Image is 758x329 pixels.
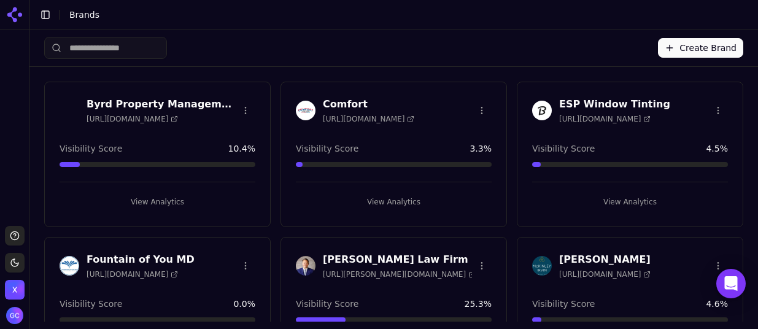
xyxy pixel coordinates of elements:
[6,307,23,324] button: Open user button
[60,256,79,276] img: Fountain of You MD
[87,114,178,124] span: [URL][DOMAIN_NAME]
[6,307,23,324] img: Garry Callis Jr.
[60,192,255,212] button: View Analytics
[296,101,315,120] img: Comfort
[706,142,728,155] span: 4.5 %
[470,142,492,155] span: 3.3 %
[87,97,236,112] h3: Byrd Property Management
[658,38,743,58] button: Create Brand
[69,10,99,20] span: Brands
[532,298,595,310] span: Visibility Score
[60,142,122,155] span: Visibility Score
[559,97,670,112] h3: ESP Window Tinting
[87,269,178,279] span: [URL][DOMAIN_NAME]
[323,269,472,279] span: [URL][PERSON_NAME][DOMAIN_NAME]
[532,192,728,212] button: View Analytics
[296,142,358,155] span: Visibility Score
[60,101,79,120] img: Byrd Property Management
[323,252,472,267] h3: [PERSON_NAME] Law Firm
[233,298,255,310] span: 0.0 %
[559,269,651,279] span: [URL][DOMAIN_NAME]
[559,252,651,267] h3: [PERSON_NAME]
[296,298,358,310] span: Visibility Score
[716,269,746,298] div: Open Intercom Messenger
[296,192,492,212] button: View Analytics
[5,280,25,300] img: Xponent21 Inc
[87,252,195,267] h3: Fountain of You MD
[532,101,552,120] img: ESP Window Tinting
[323,97,414,112] h3: Comfort
[706,298,728,310] span: 4.6 %
[532,142,595,155] span: Visibility Score
[228,142,255,155] span: 10.4 %
[60,298,122,310] span: Visibility Score
[559,114,651,124] span: [URL][DOMAIN_NAME]
[532,256,552,276] img: McKinley Irvin
[69,9,724,21] nav: breadcrumb
[5,280,25,300] button: Open organization switcher
[296,256,315,276] img: Johnston Law Firm
[323,114,414,124] span: [URL][DOMAIN_NAME]
[465,298,492,310] span: 25.3 %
